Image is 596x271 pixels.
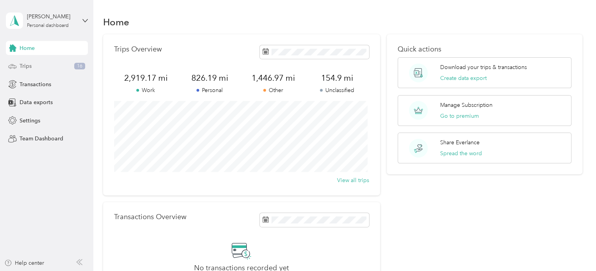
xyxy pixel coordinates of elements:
[20,135,63,143] span: Team Dashboard
[20,62,32,70] span: Trips
[114,86,178,94] p: Work
[440,101,493,109] p: Manage Subscription
[241,86,305,94] p: Other
[398,45,571,53] p: Quick actions
[27,12,76,21] div: [PERSON_NAME]
[241,73,305,83] span: 1,446.97 mi
[114,73,178,83] span: 2,919.17 mi
[305,73,369,83] span: 154.9 mi
[440,138,480,147] p: Share Everlance
[20,117,40,125] span: Settings
[178,86,241,94] p: Personal
[20,80,51,89] span: Transactions
[20,98,53,106] span: Data exports
[440,112,479,120] button: Go to premium
[4,259,44,267] button: Help center
[20,44,35,52] span: Home
[114,213,186,221] p: Transactions Overview
[114,45,162,53] p: Trips Overview
[440,149,482,158] button: Spread the word
[337,176,369,184] button: View all trips
[178,73,241,83] span: 826.19 mi
[440,74,487,82] button: Create data export
[305,86,369,94] p: Unclassified
[103,18,129,26] h1: Home
[440,63,527,71] p: Download your trips & transactions
[552,227,596,271] iframe: Everlance-gr Chat Button Frame
[74,63,85,70] span: 16
[27,23,69,28] div: Personal dashboard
